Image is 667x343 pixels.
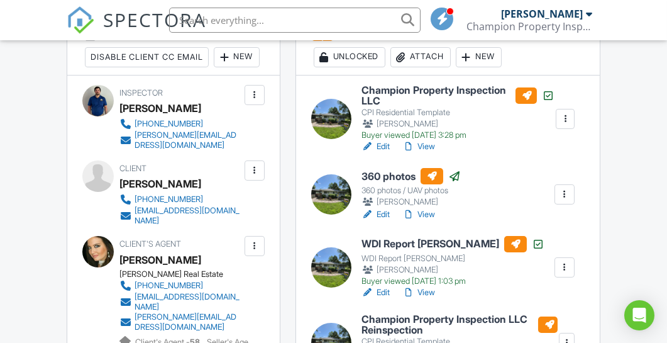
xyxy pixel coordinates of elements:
a: [PERSON_NAME][EMAIL_ADDRESS][DOMAIN_NAME] [119,312,241,332]
a: [EMAIL_ADDRESS][DOMAIN_NAME] [119,206,241,226]
div: [PHONE_NUMBER] [135,281,203,291]
div: [PERSON_NAME] [361,196,461,208]
div: [PERSON_NAME] [119,174,201,193]
div: Buyer viewed [DATE] 3:28 pm [361,130,555,140]
a: [PHONE_NUMBER] [119,193,241,206]
a: View [402,286,435,299]
div: CPI Residential Template [361,108,555,118]
a: Edit [361,208,390,221]
a: SPECTORA [67,17,206,43]
div: [EMAIL_ADDRESS][DOMAIN_NAME] [135,206,241,226]
div: [PERSON_NAME] Real Estate [119,269,251,279]
input: Search everything... [169,8,421,33]
span: Client [119,164,146,173]
div: [PERSON_NAME][EMAIL_ADDRESS][DOMAIN_NAME] [135,312,241,332]
div: New [456,47,502,67]
a: WDI Report [PERSON_NAME] WDI Report [PERSON_NAME] [PERSON_NAME] Buyer viewed [DATE] 1:03 pm [361,236,544,286]
span: SPECTORA [103,6,206,33]
img: The Best Home Inspection Software - Spectora [67,6,94,34]
div: Buyer viewed [DATE] 1:03 pm [361,276,544,286]
span: Client's Agent [119,239,181,249]
a: [PERSON_NAME][EMAIL_ADDRESS][DOMAIN_NAME] [119,130,241,150]
a: Edit [361,140,390,153]
h3: Reports [296,17,600,75]
div: [PERSON_NAME] [361,264,544,276]
div: Attach [390,47,451,67]
a: View [402,140,435,153]
h6: 360 photos [361,168,461,184]
a: Champion Property Inspection LLC CPI Residential Template [PERSON_NAME] Buyer viewed [DATE] 3:28 pm [361,85,555,141]
h6: Champion Property Inspection LLC [361,85,555,107]
div: [PERSON_NAME] [119,99,201,118]
div: [PHONE_NUMBER] [135,194,203,205]
a: View [402,208,435,221]
div: [PHONE_NUMBER] [135,119,203,129]
div: New [214,47,260,67]
div: Champion Property Inspection LLC [466,20,592,33]
div: [PERSON_NAME][EMAIL_ADDRESS][DOMAIN_NAME] [135,130,241,150]
div: Open Intercom Messenger [624,300,654,330]
a: [PHONE_NUMBER] [119,118,241,130]
div: WDI Report [PERSON_NAME] [361,254,544,264]
a: Edit [361,286,390,299]
div: Unlocked [314,47,385,67]
a: 360 photos 360 photos / UAV photos [PERSON_NAME] [361,168,461,208]
span: Inspector [119,88,163,98]
h6: WDI Report [PERSON_NAME] [361,236,544,252]
div: Disable Client CC Email [85,47,209,67]
h6: Champion Property Inspection LLC Reinspection [361,314,558,336]
div: 360 photos / UAV photos [361,186,461,196]
div: [EMAIL_ADDRESS][DOMAIN_NAME] [135,292,241,312]
div: [PERSON_NAME] [501,8,583,20]
a: [PHONE_NUMBER] [119,279,241,292]
a: [PERSON_NAME] [119,250,201,269]
div: [PERSON_NAME] [361,118,555,130]
a: [EMAIL_ADDRESS][DOMAIN_NAME] [119,292,241,312]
